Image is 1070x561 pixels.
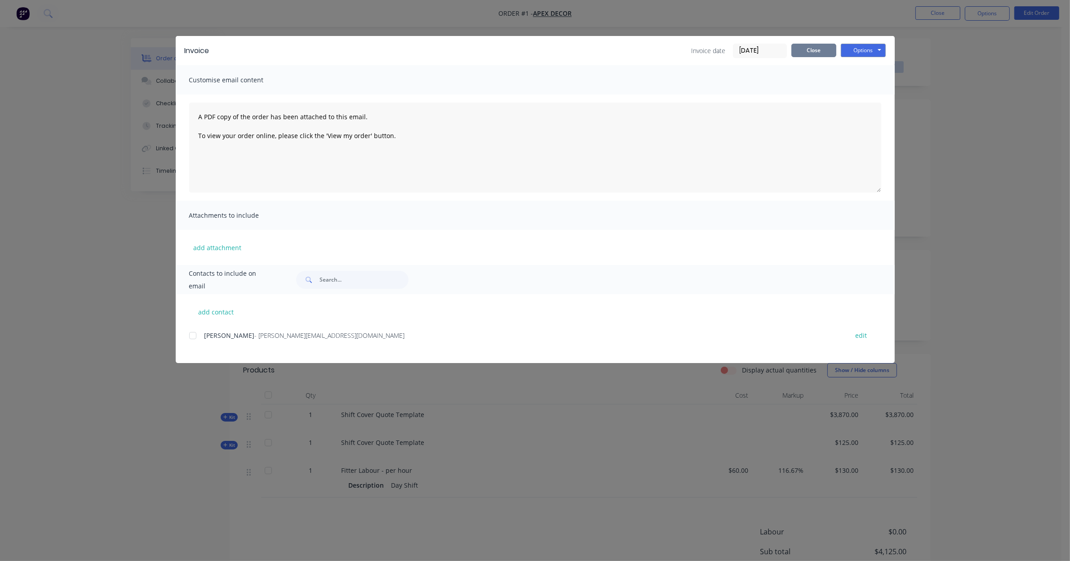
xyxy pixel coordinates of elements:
[189,209,288,222] span: Attachments to include
[850,329,873,341] button: edit
[692,46,726,55] span: Invoice date
[189,74,288,86] span: Customise email content
[204,331,255,340] span: [PERSON_NAME]
[189,267,274,292] span: Contacts to include on email
[841,44,886,57] button: Options
[185,45,209,56] div: Invoice
[255,331,405,340] span: - [PERSON_NAME][EMAIL_ADDRESS][DOMAIN_NAME]
[320,271,408,289] input: Search...
[189,103,881,193] textarea: A PDF copy of the order has been attached to this email. To view your order online, please click ...
[189,241,246,254] button: add attachment
[791,44,836,57] button: Close
[189,305,243,319] button: add contact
